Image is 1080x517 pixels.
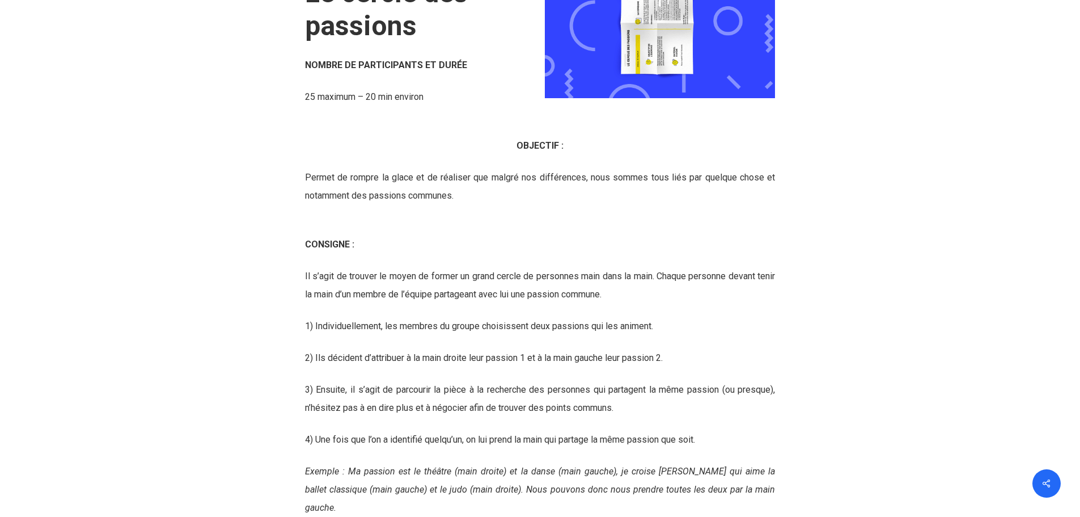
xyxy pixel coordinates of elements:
[305,466,776,513] span: Exemple : Ma passion est le théâtre (main droite) et la danse (main gauche), je croise [PERSON_NA...
[305,271,776,300] span: Il s’agit de trouver le moyen de former un grand cercle de personnes main dans la main. Chaque pe...
[305,88,535,106] p: 25 maximum – 20 min environ
[305,384,776,413] span: 3) Ensuite, il s’agit de parcourir la pièce à la recherche des personnes qui partagent la même pa...
[305,434,695,445] span: 4) Une fois que l’on a identifié quelqu’un, on lui prend la main qui partage la même passion que ...
[305,60,467,70] b: NOMBRE DE PARTICIPANTS ET DURÉE
[305,239,354,250] b: CONSIGNE :
[305,169,776,205] p: Permet de rompre la glace et de réaliser que malgré nos différences, nous sommes tous liés par qu...
[305,321,653,331] span: 1) Individuellement, les membres du groupe choisissent deux passions qui les animent.
[516,140,564,151] b: OBJECTIF :
[305,352,663,363] span: 2) Ils décident d’attribuer à la main droite leur passion 1 et à la main gauche leur passion 2.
